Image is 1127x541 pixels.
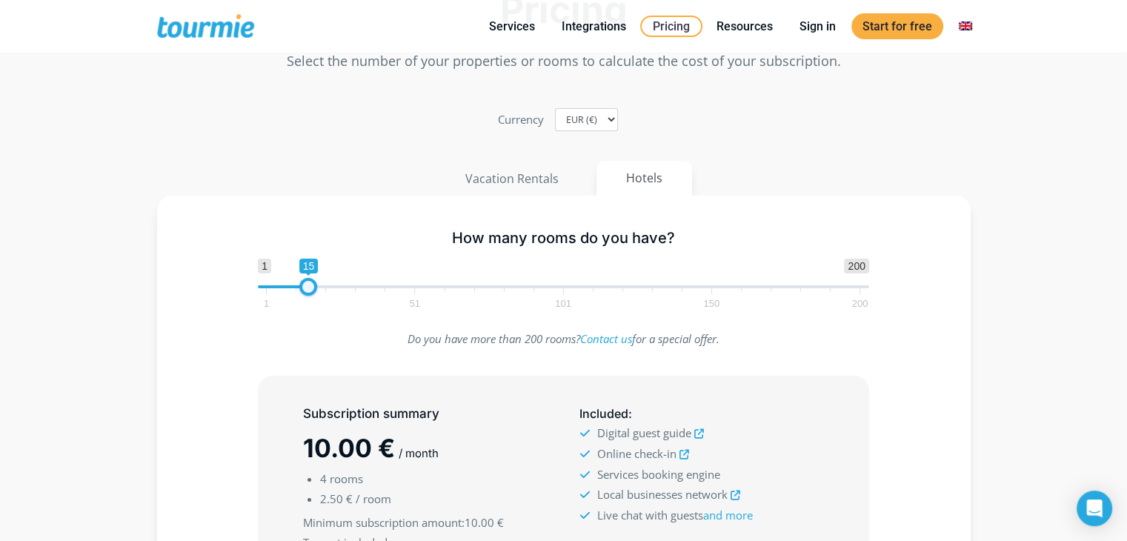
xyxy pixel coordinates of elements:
[701,300,722,307] span: 150
[498,110,544,130] label: Currency
[399,446,439,460] span: / month
[258,229,869,248] h5: How many rooms do you have?
[356,491,391,506] span: / room
[303,515,462,530] span: Minimum subscription amount
[851,13,943,39] a: Start for free
[579,406,628,421] span: Included
[303,433,395,463] span: 10.00 €
[299,259,319,273] span: 15
[465,515,504,530] span: 10.00 €
[579,405,823,423] h5: :
[596,446,676,461] span: Online check-in
[330,471,363,486] span: rooms
[596,425,691,440] span: Digital guest guide
[320,471,327,486] span: 4
[478,17,546,36] a: Services
[850,300,871,307] span: 200
[320,491,353,506] span: 2.50 €
[596,467,719,482] span: Services booking engine
[551,17,637,36] a: Integrations
[596,161,692,196] button: Hotels
[580,331,632,346] a: Contact us
[262,300,271,307] span: 1
[553,300,574,307] span: 101
[596,508,752,522] span: Live chat with guests
[408,300,422,307] span: 51
[596,487,727,502] span: Local businesses network
[702,508,752,522] a: and more
[640,16,702,37] a: Pricing
[258,259,271,273] span: 1
[1077,491,1112,526] div: Open Intercom Messenger
[303,405,548,423] h5: Subscription summary
[157,51,971,71] p: Select the number of your properties or rooms to calculate the cost of your subscription.
[844,259,868,273] span: 200
[705,17,784,36] a: Resources
[788,17,847,36] a: Sign in
[435,161,589,196] button: Vacation Rentals
[258,329,869,349] p: Do you have more than 200 rooms? for a special offer.
[303,513,548,533] span: :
